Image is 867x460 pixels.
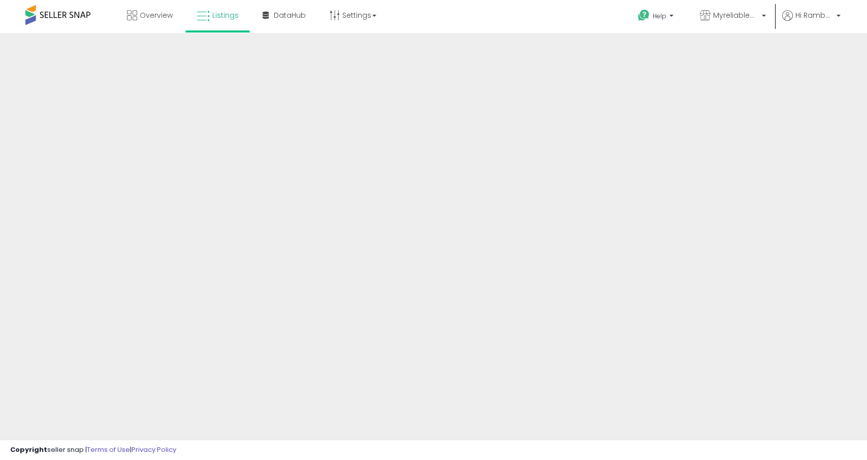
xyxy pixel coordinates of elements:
span: Listings [212,10,239,20]
a: Privacy Policy [132,445,176,454]
div: seller snap | | [10,445,176,455]
span: DataHub [274,10,306,20]
strong: Copyright [10,445,47,454]
a: Terms of Use [87,445,130,454]
span: Hi Rambabu [795,10,833,20]
a: Hi Rambabu [782,10,841,33]
a: Help [630,2,684,33]
span: Help [653,12,666,20]
span: Myreliablemart [713,10,759,20]
span: Overview [140,10,173,20]
i: Get Help [637,9,650,22]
